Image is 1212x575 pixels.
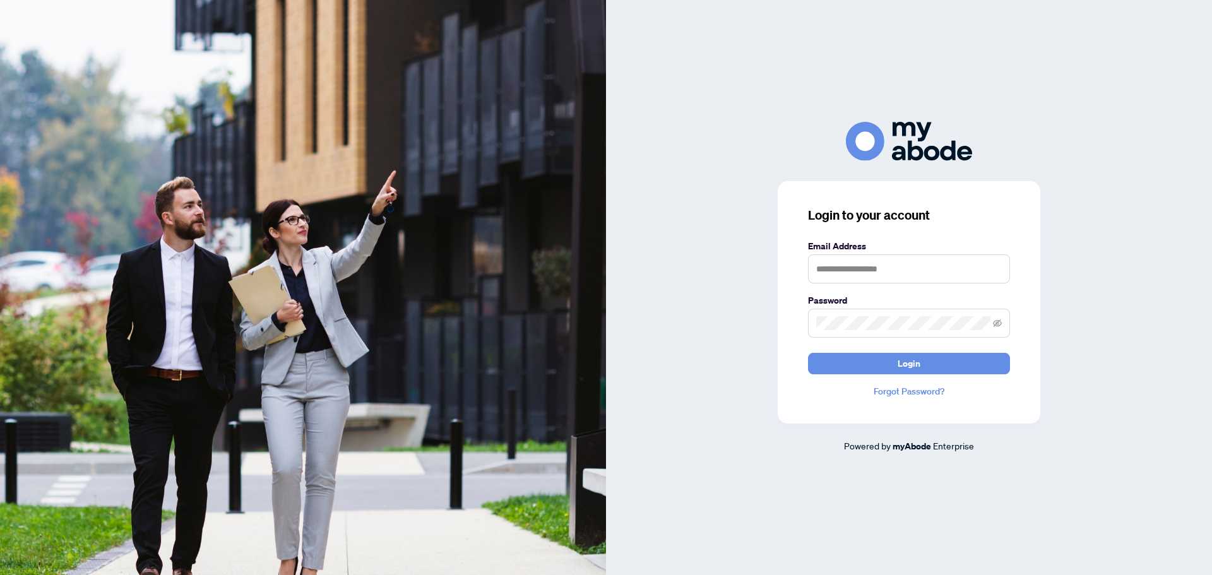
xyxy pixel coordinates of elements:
[808,384,1010,398] a: Forgot Password?
[808,293,1010,307] label: Password
[933,440,974,451] span: Enterprise
[846,122,972,160] img: ma-logo
[898,353,920,374] span: Login
[808,206,1010,224] h3: Login to your account
[993,319,1002,328] span: eye-invisible
[808,239,1010,253] label: Email Address
[808,353,1010,374] button: Login
[893,439,931,453] a: myAbode
[844,440,891,451] span: Powered by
